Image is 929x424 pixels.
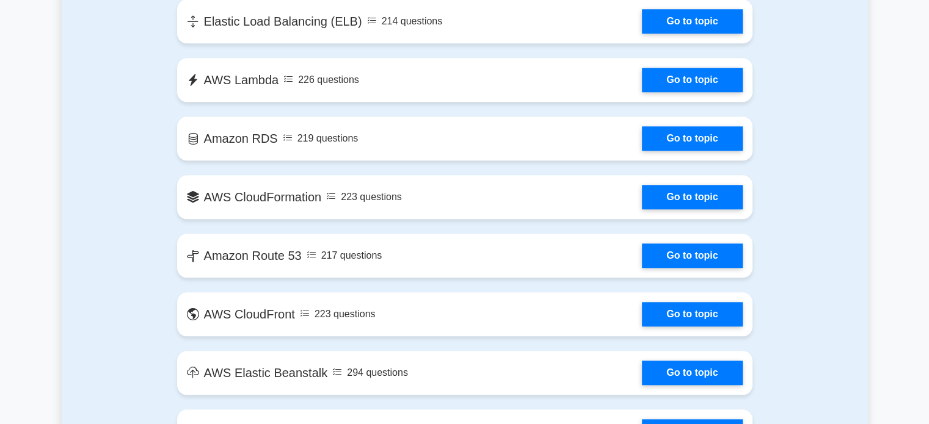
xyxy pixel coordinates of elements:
a: Go to topic [642,68,742,92]
a: Go to topic [642,126,742,151]
a: Go to topic [642,361,742,385]
a: Go to topic [642,9,742,34]
a: Go to topic [642,185,742,209]
a: Go to topic [642,243,742,268]
a: Go to topic [642,302,742,326]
